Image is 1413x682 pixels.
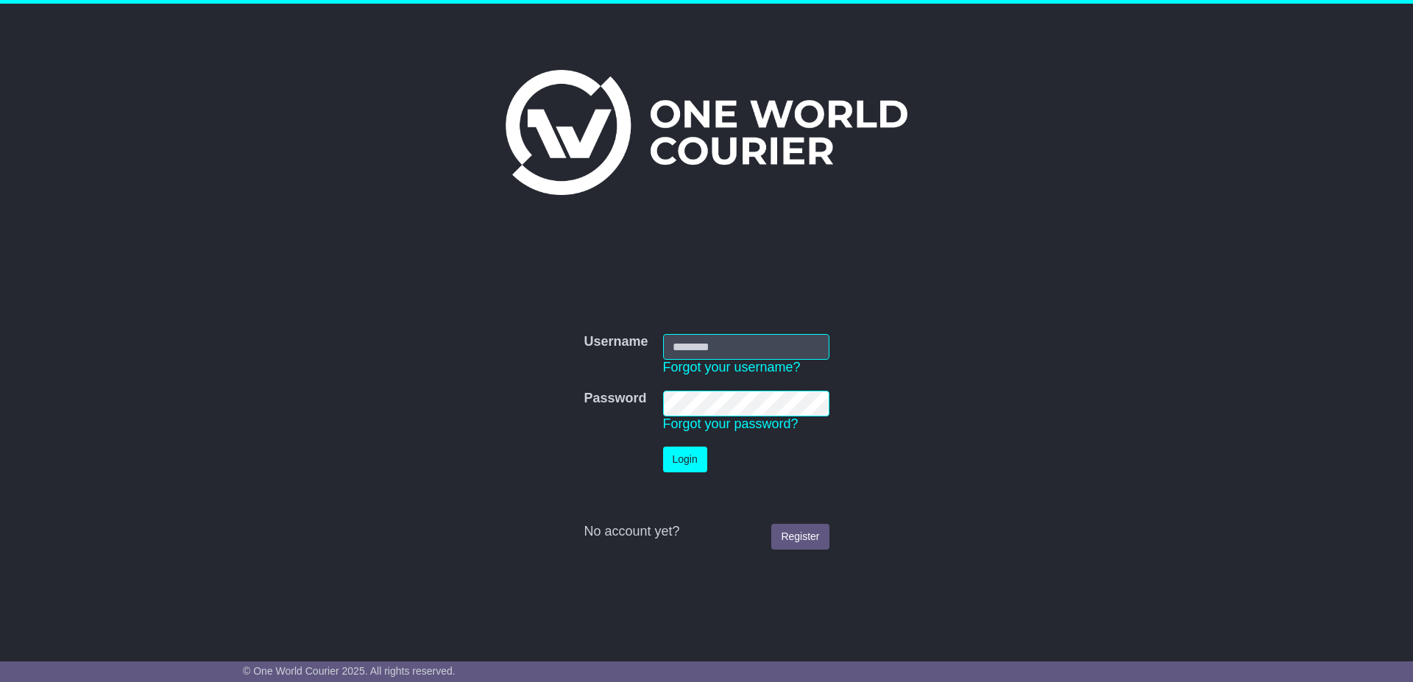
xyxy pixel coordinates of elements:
label: Username [584,334,648,350]
div: No account yet? [584,524,829,540]
a: Forgot your password? [663,416,798,431]
button: Login [663,447,707,472]
span: © One World Courier 2025. All rights reserved. [243,665,456,677]
label: Password [584,391,646,407]
img: One World [506,70,907,195]
a: Register [771,524,829,550]
a: Forgot your username? [663,360,801,374]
